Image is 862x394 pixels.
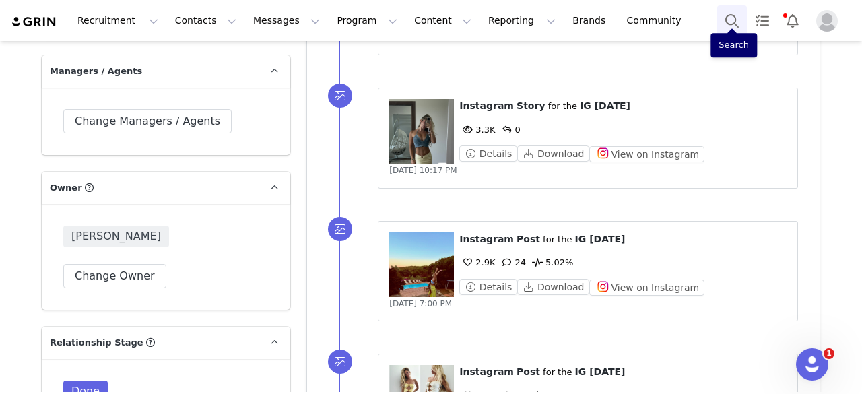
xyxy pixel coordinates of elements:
button: Details [459,279,517,295]
span: 0 [499,125,521,135]
button: Program [329,5,405,36]
span: IG [DATE] [580,100,630,111]
span: Story [517,100,545,111]
a: Community [619,5,696,36]
button: Change Managers / Agents [63,109,232,133]
span: 5.02% [529,257,573,267]
span: Post [517,234,540,244]
button: Notifications [778,5,807,36]
img: placeholder-profile.jpg [816,10,838,32]
span: Owner [50,181,82,195]
p: ⁨ ⁩ ⁨ ⁩ for the ⁨ ⁩ [459,99,787,113]
span: [DATE] 10:17 PM [389,166,457,175]
button: Change Owner [63,264,166,288]
span: [PERSON_NAME] [63,226,169,247]
button: Download [517,145,589,162]
p: ⁨ ⁩ ⁨ ⁩ for the ⁨ ⁩ [459,232,787,247]
span: 1 [824,348,834,359]
span: Post [517,366,540,377]
span: Instagram [459,366,514,377]
button: View on Instagram [589,146,704,162]
a: Tasks [748,5,777,36]
button: Recruitment [69,5,166,36]
button: Reporting [480,5,564,36]
button: Contacts [167,5,244,36]
span: 3.3K [459,125,495,135]
a: View on Instagram [589,149,704,159]
span: Managers / Agents [50,65,142,78]
span: Instagram [459,100,514,111]
button: Messages [245,5,328,36]
span: Relationship Stage [50,336,143,350]
button: Details [459,145,517,162]
span: IG [DATE] [575,234,626,244]
button: Content [406,5,479,36]
button: View on Instagram [589,280,704,296]
span: [DATE] 7:16 PM [389,33,452,42]
span: 2.9K [459,257,495,267]
button: Search [717,5,747,36]
span: Instagram [459,234,514,244]
span: [DATE] 7:00 PM [389,299,452,308]
a: Brands [564,5,618,36]
button: Download [517,279,589,295]
button: Profile [808,10,851,32]
iframe: Intercom live chat [796,348,828,381]
img: grin logo [11,15,58,28]
p: ⁨ ⁩ ⁨ ⁩ for the ⁨ ⁩ [459,365,787,379]
a: View on Instagram [589,282,704,292]
span: IG [DATE] [575,366,626,377]
span: 24 [499,257,527,267]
